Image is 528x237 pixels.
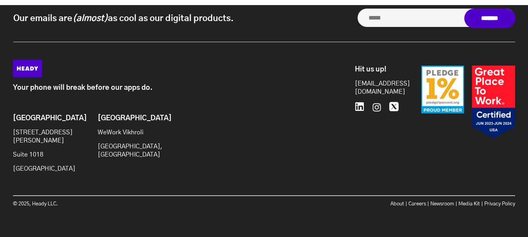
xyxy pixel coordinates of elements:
[13,151,76,159] p: Suite 1018
[72,14,108,23] i: (almost)
[355,66,402,74] h6: Hit us up!
[13,200,264,208] p: © 2025, Heady LLC.
[390,201,404,207] a: About
[13,114,76,123] h6: [GEOGRAPHIC_DATA]
[355,80,402,96] a: [EMAIL_ADDRESS][DOMAIN_NAME]
[408,201,426,207] a: Careers
[430,201,454,207] a: Newsroom
[98,143,161,159] p: [GEOGRAPHIC_DATA], [GEOGRAPHIC_DATA]
[13,60,42,77] img: Heady_Logo_Web-01 (1)
[13,12,234,24] p: Our emails are as cool as our digital products.
[98,114,161,123] h6: [GEOGRAPHIC_DATA]
[13,128,76,145] p: [STREET_ADDRESS][PERSON_NAME]
[458,201,480,207] a: Media Kit
[421,66,515,139] img: Badges-24
[98,128,161,137] p: WeWork Vikhroli
[13,165,76,173] p: [GEOGRAPHIC_DATA]
[484,201,515,207] a: Privacy Policy
[13,84,320,92] p: Your phone will break before our apps do.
